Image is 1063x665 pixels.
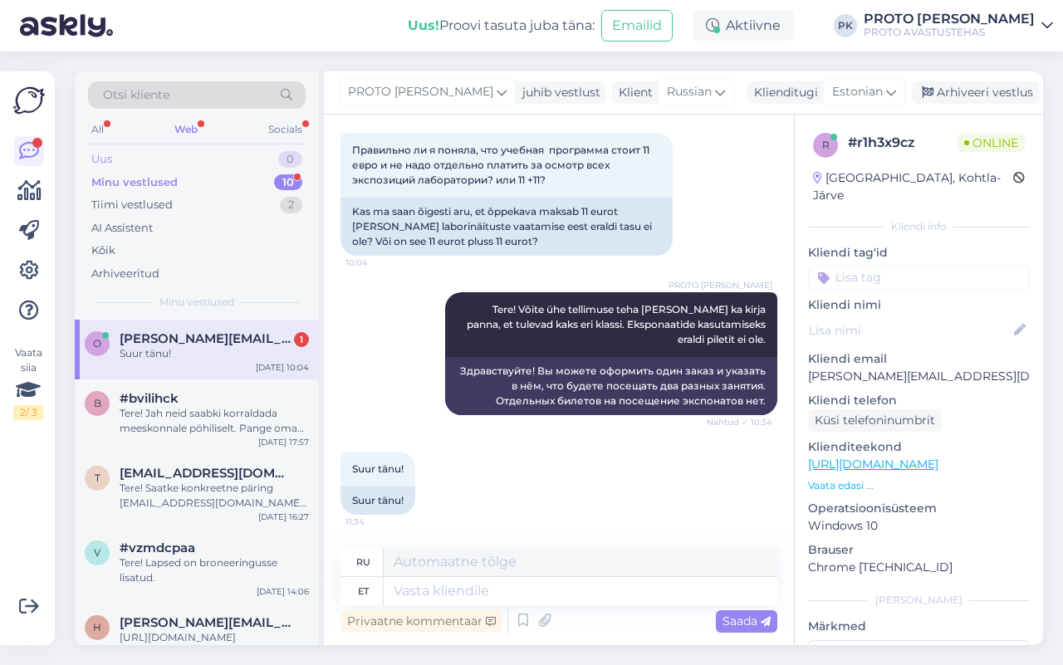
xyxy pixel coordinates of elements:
a: PROTO [PERSON_NAME]PROTO AVASTUSTEHAS [864,12,1053,39]
span: #vzmdcpaa [120,540,195,555]
div: Proovi tasuta juba täna: [408,16,595,36]
img: Askly Logo [13,85,45,116]
div: Privaatne kommentaar [340,610,502,633]
span: Otsi kliente [103,86,169,104]
div: PROTO AVASTUSTEHAS [864,26,1035,39]
span: r [822,139,830,151]
div: PROTO [PERSON_NAME] [864,12,1035,26]
div: Kas ma saan õigesti aru, et õppekava maksab 11 eurot [PERSON_NAME] laborinäituste vaatamise eest ... [340,198,673,256]
p: Chrome [TECHNICAL_ID] [808,559,1030,576]
span: PROTO [PERSON_NAME] [669,279,772,291]
div: All [88,119,107,140]
span: Правильно ли я поняла, что учебная программа стоит 11 евро и не надо отдельно платить за осмотр в... [352,144,652,186]
div: [DATE] 17:57 [258,436,309,448]
div: Suur tänu! [340,487,415,515]
span: Saada [723,614,771,628]
div: Küsi telefoninumbrit [808,409,942,432]
div: 0 [278,151,302,168]
span: tuuling.velve@gmail.com [120,466,292,481]
p: Windows 10 [808,517,1030,535]
div: Uus [91,151,112,168]
span: h [93,621,101,633]
div: Arhiveeri vestlus [912,81,1040,104]
span: o [93,337,101,350]
span: Suur tänu! [352,462,404,475]
div: [URL][DOMAIN_NAME][PERSON_NAME] [120,630,309,660]
input: Lisa tag [808,265,1030,290]
span: Online [958,134,1025,152]
div: Arhiveeritud [91,266,159,282]
div: Vaata siia [13,345,43,420]
div: PK [834,14,857,37]
div: Web [171,119,201,140]
div: [GEOGRAPHIC_DATA], Kohtla-Järve [813,169,1013,204]
p: Operatsioonisüsteem [808,500,1030,517]
span: t [95,472,100,484]
span: 11:34 [345,516,408,528]
b: Uus! [408,17,439,33]
p: Kliendi tag'id [808,244,1030,262]
div: Tere! Saatke konkreetne päring [EMAIL_ADDRESS][DOMAIN_NAME]. Täpsustage kuupäev ja kellaaeg [PERS... [120,481,309,511]
span: v [94,546,100,559]
p: Brauser [808,541,1030,559]
div: 10 [274,174,302,191]
div: [DATE] 16:27 [258,511,309,523]
div: 1 [294,332,309,347]
span: olga.robatsenko@iidlapk.ee [120,331,292,346]
div: AI Assistent [91,220,153,237]
p: Kliendi nimi [808,296,1030,314]
div: [DATE] 10:04 [256,361,309,374]
span: #bvilihck [120,391,179,406]
span: Estonian [832,83,883,101]
div: Здравствуйте! Вы можете оформить один заказ и указать в нём, что будете посещать два разных занят... [445,357,777,415]
div: juhib vestlust [516,84,600,101]
div: Kõik [91,242,115,259]
p: Kliendi telefon [808,392,1030,409]
div: Aktiivne [693,11,794,41]
p: Kliendi email [808,350,1030,368]
span: Nähtud ✓ 10:34 [707,416,772,428]
p: [PERSON_NAME][EMAIL_ADDRESS][DOMAIN_NAME] [808,368,1030,385]
div: Klient [612,84,653,101]
span: 10:04 [345,257,408,269]
div: [PERSON_NAME] [808,593,1030,608]
input: Lisa nimi [809,321,1011,340]
button: Emailid [601,10,673,42]
div: Kliendi info [808,219,1030,234]
div: 2 [280,197,302,213]
span: Russian [667,83,712,101]
div: Socials [265,119,306,140]
div: [DATE] 14:06 [257,585,309,598]
p: Klienditeekond [808,438,1030,456]
div: Suur tänu! [120,346,309,361]
span: harri.hannus@kolumbus.fi [120,615,292,630]
span: Minu vestlused [159,295,234,310]
p: Vaata edasi ... [808,478,1030,493]
span: Tere! Võite ühe tellimuse teha [PERSON_NAME] ka kirja panna, et tulevad kaks eri klassi. Eksponaa... [467,303,768,345]
div: ru [356,548,370,576]
div: Klienditugi [747,84,818,101]
div: Tiimi vestlused [91,197,173,213]
div: Tere! Lapsed on broneeringusse lisatud. [120,555,309,585]
span: PROTO [PERSON_NAME] [348,83,493,101]
div: et [358,577,369,605]
div: # r1h3x9cz [848,133,958,153]
span: b [94,397,101,409]
div: Tere! Jah neid saabki korraldada meeskonnale põhiliselt. Pange oma soov kirja [EMAIL_ADDRESS][DOM... [120,406,309,436]
div: 2 / 3 [13,405,43,420]
p: Märkmed [808,618,1030,635]
div: Minu vestlused [91,174,178,191]
a: [URL][DOMAIN_NAME] [808,457,938,472]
